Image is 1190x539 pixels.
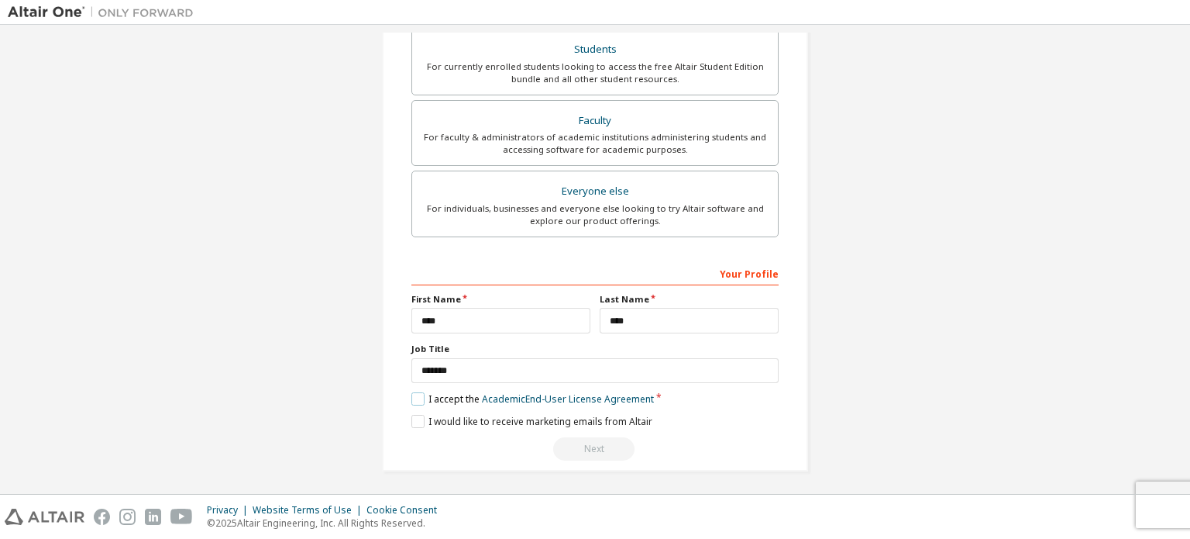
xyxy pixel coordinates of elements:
[421,110,769,132] div: Faculty
[207,504,253,517] div: Privacy
[421,202,769,227] div: For individuals, businesses and everyone else looking to try Altair software and explore our prod...
[411,343,779,355] label: Job Title
[600,293,779,306] label: Last Name
[119,509,136,525] img: instagram.svg
[421,39,769,60] div: Students
[421,60,769,85] div: For currently enrolled students looking to access the free Altair Student Edition bundle and all ...
[411,392,654,406] label: I accept the
[5,509,84,525] img: altair_logo.svg
[411,415,652,428] label: I would like to receive marketing emails from Altair
[94,509,110,525] img: facebook.svg
[170,509,193,525] img: youtube.svg
[411,261,779,285] div: Your Profile
[253,504,366,517] div: Website Terms of Use
[411,293,590,306] label: First Name
[207,517,446,530] p: © 2025 Altair Engineering, Inc. All Rights Reserved.
[482,392,654,406] a: Academic End-User License Agreement
[145,509,161,525] img: linkedin.svg
[411,437,779,461] div: Read and acccept EULA to continue
[8,5,201,20] img: Altair One
[366,504,446,517] div: Cookie Consent
[421,131,769,156] div: For faculty & administrators of academic institutions administering students and accessing softwa...
[421,181,769,202] div: Everyone else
